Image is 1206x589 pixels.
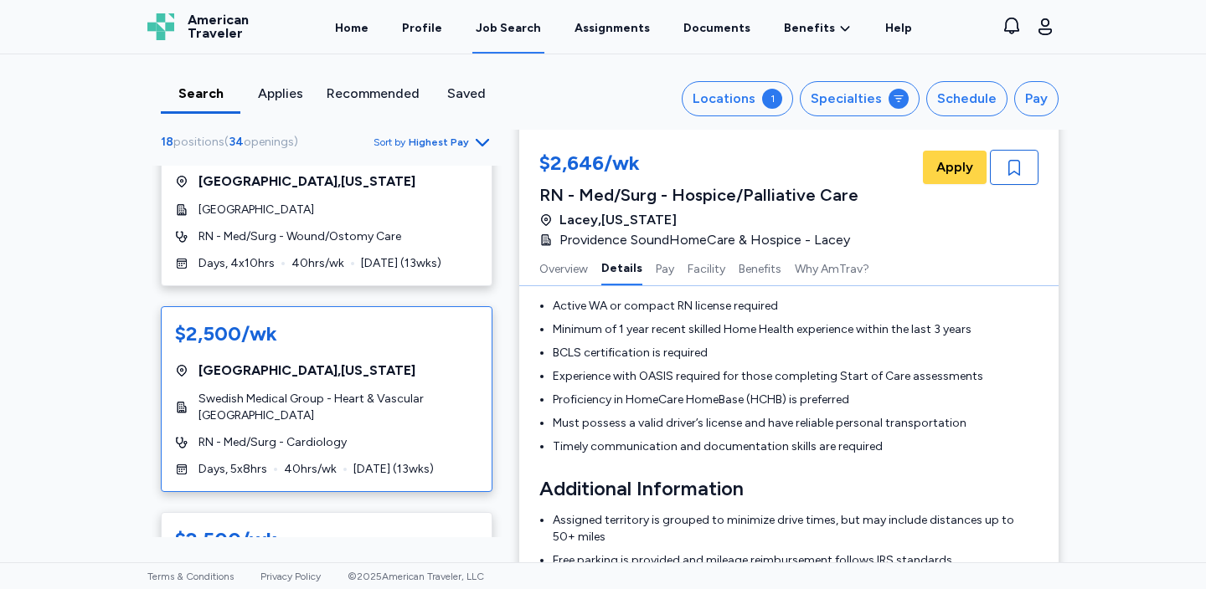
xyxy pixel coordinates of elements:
span: [GEOGRAPHIC_DATA] [198,202,314,218]
span: Days, 4x10hrs [198,255,275,272]
button: Benefits [739,250,781,285]
span: © 2025 American Traveler, LLC [348,571,484,582]
img: Logo [147,13,174,40]
div: Applies [247,84,313,104]
li: BCLS certification is required [553,345,1038,361]
span: Lacey , [US_STATE] [559,210,677,230]
li: Active WA or compact RN license required [553,298,1038,315]
div: Saved [433,84,499,104]
span: [DATE] ( 13 wks) [353,461,434,478]
button: Why AmTrav? [795,250,869,285]
span: [GEOGRAPHIC_DATA] , [US_STATE] [198,172,415,192]
li: Must possess a valid driver’s license and have reliable personal transportation [553,415,1038,432]
a: Benefits [784,20,852,37]
span: Days, 5x8hrs [198,461,267,478]
button: Schedule [926,81,1008,116]
button: Details [601,250,642,285]
div: $2,500/wk [175,526,277,553]
div: Pay [1025,89,1048,109]
div: $2,500/wk [175,320,277,347]
div: Recommended [327,84,420,104]
span: RN - Med/Surg - Wound/Ostomy Care [198,228,401,245]
div: Search [167,84,234,104]
span: [DATE] ( 13 wks) [361,255,441,272]
div: ( ) [161,134,305,151]
span: 40 hrs/wk [291,255,344,272]
button: Facility [688,250,725,285]
span: Sort by [374,136,405,149]
a: Privacy Policy [260,571,321,582]
li: Proficiency in HomeCare HomeBase (HCHB) is preferred [553,392,1038,408]
li: Minimum of 1 year recent skilled Home Health experience within the last 3 years [553,321,1038,338]
li: Experience with OASIS required for those completing Start of Care assessments [553,368,1038,385]
h3: Additional Information [539,475,1038,502]
button: Apply [923,151,987,184]
li: Timely communication and documentation skills are required [553,438,1038,455]
span: Providence SoundHomeCare & Hospice - Lacey [559,230,850,250]
span: Swedish Medical Group - Heart & Vascular [GEOGRAPHIC_DATA] [198,391,478,424]
button: Pay [1014,81,1059,116]
div: Specialties [811,89,882,109]
div: Schedule [937,89,997,109]
span: 40 hrs/wk [284,461,337,478]
button: Sort byHighest Pay [374,132,492,152]
button: Locations1 [682,81,793,116]
span: Benefits [784,20,835,37]
span: openings [244,135,294,149]
span: positions [173,135,224,149]
a: Terms & Conditions [147,571,234,582]
span: [GEOGRAPHIC_DATA] , [US_STATE] [198,361,415,381]
li: Free parking is provided and mileage reimbursement follows IRS standards [553,552,1038,569]
li: Assigned territory is grouped to minimize drive times, but may include distances up to 50+ miles [553,512,1038,545]
div: Job Search [476,20,541,37]
button: Specialties [800,81,920,116]
span: American Traveler [188,13,249,40]
div: Locations [693,89,755,109]
span: RN - Med/Surg - Cardiology [198,434,347,451]
div: $2,646/wk [539,150,860,180]
span: 18 [161,135,173,149]
div: 1 [762,89,782,109]
span: Highest Pay [409,136,469,149]
button: Pay [656,250,674,285]
a: Job Search [472,2,544,54]
button: Overview [539,250,588,285]
span: Apply [936,157,973,177]
div: RN - Med/Surg - Hospice/Palliative Care [539,183,860,207]
span: 34 [229,135,244,149]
